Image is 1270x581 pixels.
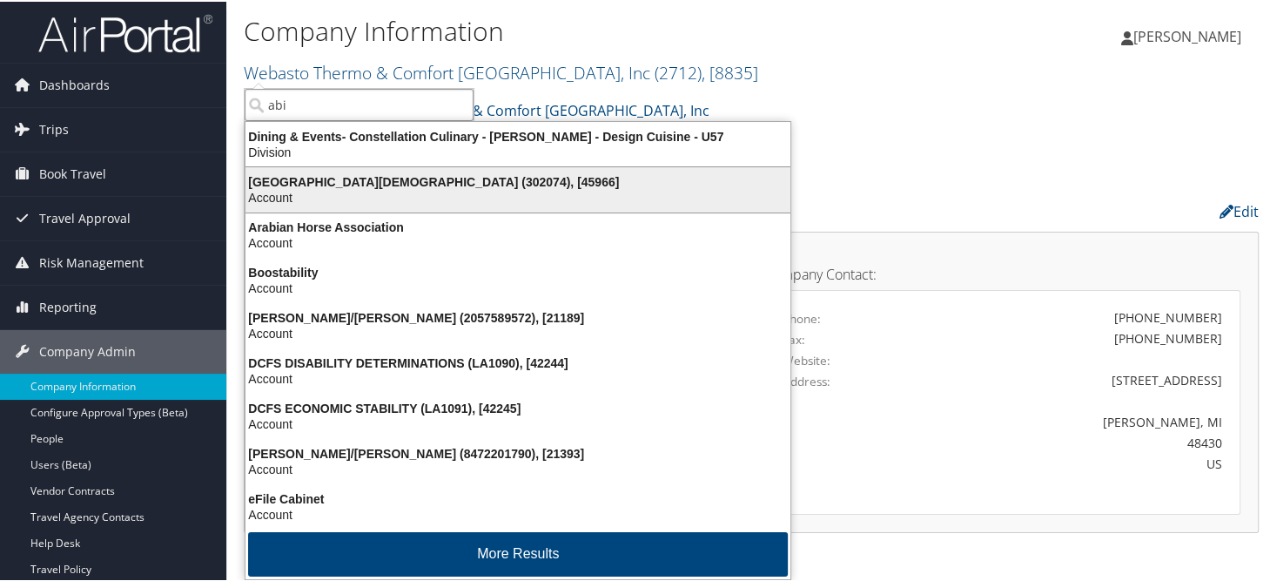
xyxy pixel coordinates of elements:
div: 48430 [899,432,1222,450]
a: [PERSON_NAME] [1121,9,1259,61]
div: Boostability [235,263,801,279]
span: Travel Approval [39,195,131,239]
span: Reporting [39,284,97,328]
a: Edit [1220,200,1259,220]
div: Division [235,143,801,159]
div: Account [235,369,801,385]
div: [PHONE_NUMBER] [1114,328,1222,346]
h4: Company Contact: [764,266,1240,280]
div: DCFS ECONOMIC STABILITY (LA1091), [42245] [235,399,801,415]
div: Account [235,505,801,521]
span: Trips [39,106,69,150]
div: Account [235,233,801,249]
label: Address: [783,371,830,388]
div: [PERSON_NAME]/[PERSON_NAME] (8472201790), [21393] [235,444,801,460]
img: airportal-logo.png [38,11,212,52]
div: Account [235,324,801,340]
h2: Contracts: [244,551,1259,581]
div: Dining & Events- Constellation Culinary - [PERSON_NAME] - Design Cuisine - U57 [235,127,801,143]
input: Search Accounts [245,87,474,119]
span: [PERSON_NAME] [1133,25,1241,44]
span: ( 2712 ) [655,59,702,83]
div: Arabian Horse Association [235,218,801,233]
div: eFile Cabinet [235,490,801,505]
div: DCFS DISABILITY DETERMINATIONS (LA1090), [42244] [235,354,801,369]
div: US [899,453,1222,471]
h1: Company Information [244,11,920,48]
label: Phone: [783,308,821,326]
div: Account [235,460,801,476]
span: Company Admin [39,328,136,372]
div: [GEOGRAPHIC_DATA][DEMOGRAPHIC_DATA] (302074), [45966] [235,172,801,188]
label: Website: [783,350,830,368]
span: Risk Management [39,240,144,283]
div: Account [235,415,801,430]
div: [PERSON_NAME], MI [899,411,1222,429]
div: [PERSON_NAME]/[PERSON_NAME] (2057589572), [21189] [235,308,801,324]
div: Account [235,188,801,204]
button: More Results [248,530,788,575]
span: , [ 8835 ] [702,59,758,83]
div: [STREET_ADDRESS] [899,369,1222,388]
label: Fax: [783,329,805,347]
a: Webasto Thermo & Comfort [GEOGRAPHIC_DATA], Inc [343,91,709,126]
a: Webasto Thermo & Comfort [GEOGRAPHIC_DATA], Inc [244,59,758,83]
span: Dashboards [39,62,110,105]
div: Account [235,279,801,294]
span: Book Travel [39,151,106,194]
div: [PHONE_NUMBER] [1114,307,1222,325]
